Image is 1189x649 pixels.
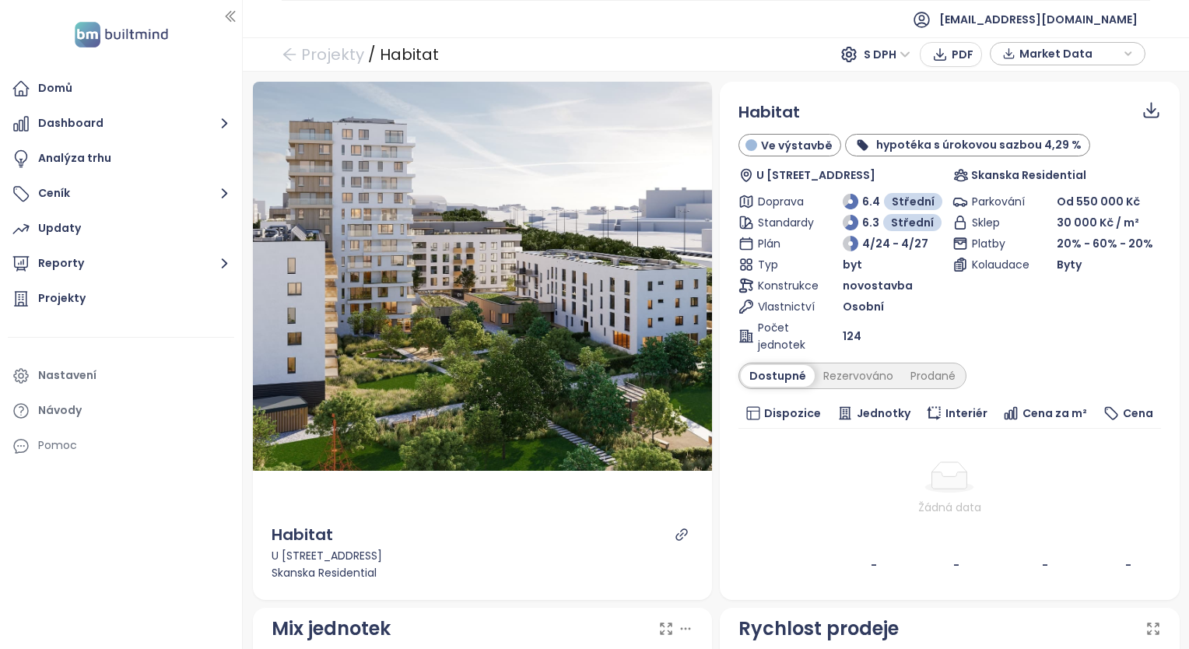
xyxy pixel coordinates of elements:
span: 6.4 [862,193,880,210]
a: link [675,528,689,542]
b: - [953,557,959,573]
span: Střední [891,214,934,231]
span: Market Data [1019,42,1120,65]
div: Habitat [272,523,333,547]
a: Analýza trhu [8,143,234,174]
span: 30 000 Kč / m² [1057,214,1139,231]
div: button [998,42,1137,65]
span: 124 [843,328,861,345]
div: Dostupné [741,365,815,387]
span: S DPH [864,43,910,66]
span: Standardy [758,214,810,231]
span: Plán [758,235,810,252]
div: Prodané [902,365,964,387]
span: Osobní [843,298,884,315]
button: Dashboard [8,108,234,139]
div: Pomoc [38,436,77,455]
span: 4/24 - 4/27 [862,235,928,252]
span: 20% - 60% - 20% [1057,236,1153,251]
a: Návody [8,395,234,426]
div: Rezervováno [815,365,902,387]
span: Konstrukce [758,277,810,294]
button: Reporty [8,248,234,279]
b: - [871,557,877,573]
span: Habitat [738,101,800,123]
div: Žádná data [745,499,1155,516]
span: Počet jednotek [758,319,810,353]
span: Cena za m² [1022,405,1087,422]
span: Sklep [972,214,1024,231]
div: Analýza trhu [38,149,111,168]
div: Mix jednotek [272,614,391,644]
div: Domů [38,79,72,98]
span: Typ [758,256,810,273]
b: - [1042,557,1048,573]
span: Doprava [758,193,810,210]
span: 6.3 [862,214,879,231]
span: Od 550 000 Kč [1057,194,1140,209]
span: Dispozice [764,405,821,422]
span: PDF [952,46,973,63]
a: Projekty [8,283,234,314]
span: arrow-left [282,47,297,62]
div: U [STREET_ADDRESS] [272,547,694,564]
span: Skanska Residential [971,167,1086,184]
img: logo [70,19,173,51]
div: Rychlost prodeje [738,614,899,644]
span: Vlastnictví [758,298,810,315]
a: Nastavení [8,360,234,391]
span: Byty [1057,256,1082,273]
span: Parkování [972,193,1024,210]
div: Nastavení [38,366,96,385]
button: PDF [920,42,982,67]
div: / [368,40,376,68]
span: byt [843,256,862,273]
span: Interiér [945,405,987,422]
b: - [1125,557,1131,573]
div: Pomoc [8,430,234,461]
span: Platby [972,235,1024,252]
span: Jednotky [857,405,910,422]
span: U [STREET_ADDRESS] [756,167,875,184]
button: Ceník [8,178,234,209]
div: Návody [38,401,82,420]
span: Ve výstavbě [761,137,833,154]
a: Updaty [8,213,234,244]
a: Domů [8,73,234,104]
span: Cena [1123,405,1153,422]
span: novostavba [843,277,913,294]
b: hypotéka s úrokovou sazbou 4,29 % [876,137,1082,153]
div: Updaty [38,219,81,238]
span: Kolaudace [972,256,1024,273]
div: Projekty [38,289,86,308]
div: Skanska Residential [272,564,694,581]
span: [EMAIL_ADDRESS][DOMAIN_NAME] [939,1,1138,38]
span: Střední [892,193,935,210]
div: Habitat [380,40,439,68]
a: arrow-left Projekty [282,40,364,68]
